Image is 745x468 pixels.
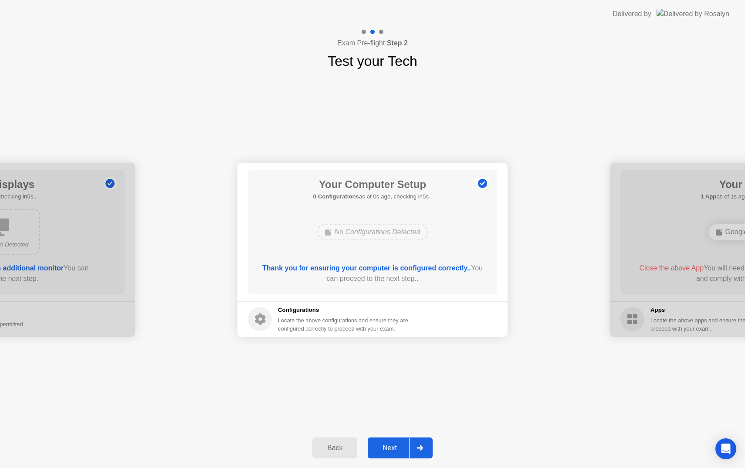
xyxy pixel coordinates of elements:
[328,51,417,72] h1: Test your Tech
[715,438,736,459] div: Open Intercom Messenger
[613,9,651,19] div: Delivered by
[368,437,433,458] button: Next
[278,316,410,333] div: Locate the above configurations and ensure they are configured correctly to proceed with your exam.
[317,224,428,240] div: No Configurations Detected
[313,177,432,192] h1: Your Computer Setup
[657,9,729,19] img: Delivered by Rosalyn
[278,306,410,314] h5: Configurations
[312,437,357,458] button: Back
[337,38,408,48] h4: Exam Pre-flight:
[387,39,408,47] b: Step 2
[313,192,432,201] h5: as of 0s ago, checking in5s..
[261,263,485,284] div: You can proceed to the next step..
[370,444,409,452] div: Next
[313,193,359,200] b: 0 Configurations
[315,444,355,452] div: Back
[262,264,471,272] b: Thank you for ensuring your computer is configured correctly..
